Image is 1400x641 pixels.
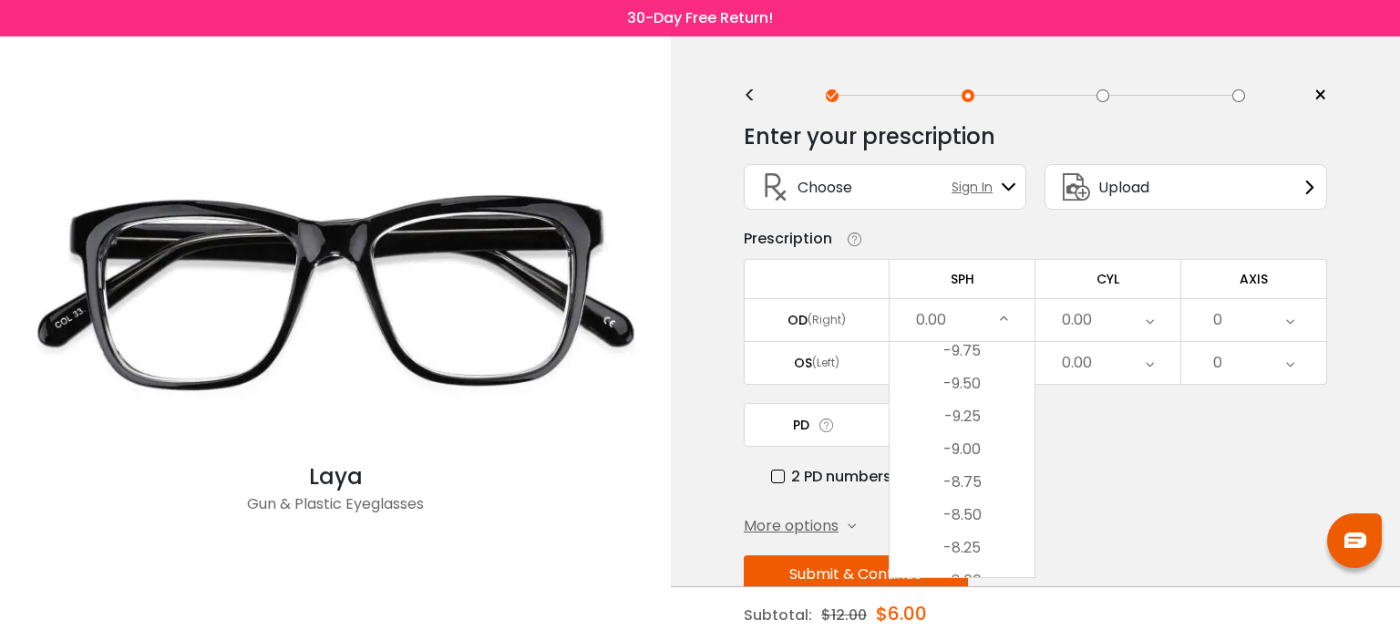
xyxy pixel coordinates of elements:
img: Gun Laya - Plastic Eyeglasses [9,134,662,460]
li: -9.50 [890,367,1035,400]
td: CYL [1035,259,1181,298]
td: PD [744,403,890,447]
span: Choose [798,176,852,199]
span: × [1313,82,1327,109]
span: Upload [1098,176,1149,199]
li: -8.50 [890,499,1035,532]
li: -8.00 [890,564,1035,597]
li: -9.00 [890,433,1035,466]
div: (Right) [808,312,846,328]
div: 0.00 [1062,302,1092,338]
li: -8.25 [890,532,1035,564]
button: Submit & Continue [744,555,968,594]
div: Enter your prescription [744,119,995,155]
img: chat [1344,532,1366,548]
div: Prescription [744,228,832,250]
div: OS [794,355,812,371]
div: 0 [1213,345,1222,381]
span: More options [744,515,839,537]
div: $6.00 [876,587,927,640]
span: Sign In [952,178,1002,197]
div: 0.00 [1062,345,1092,381]
div: (Left) [812,355,839,371]
div: OD [787,312,808,328]
div: 0.00 [916,302,946,338]
li: -8.75 [890,466,1035,499]
div: 0 [1213,302,1222,338]
label: 2 PD numbers [771,465,891,488]
li: -9.75 [890,335,1035,367]
div: Gun & Plastic Eyeglasses [9,493,662,530]
a: × [1300,82,1327,109]
div: Laya [9,460,662,493]
td: SPH [890,259,1035,298]
td: AXIS [1181,259,1327,298]
div: < [744,88,771,103]
li: -9.25 [890,400,1035,433]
